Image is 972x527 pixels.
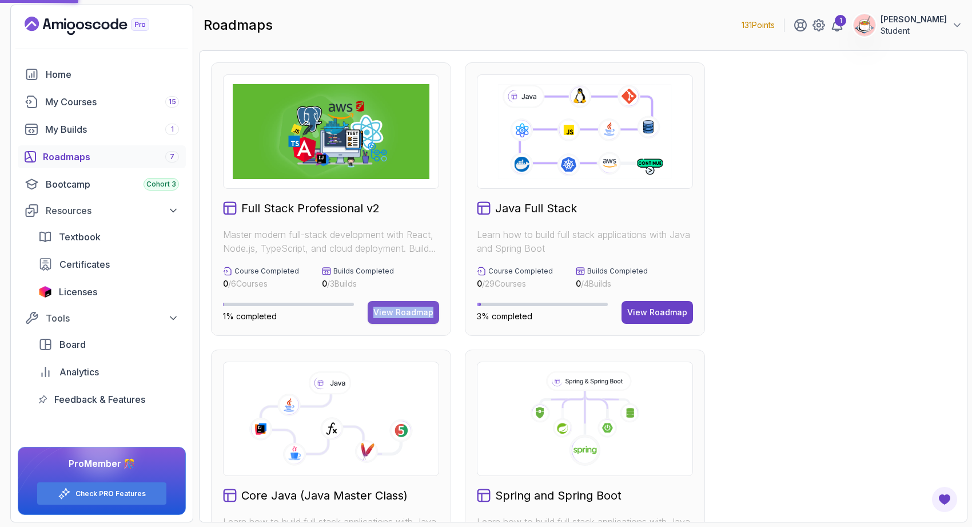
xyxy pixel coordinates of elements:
[46,177,179,191] div: Bootcamp
[54,393,145,406] span: Feedback & Features
[18,145,186,168] a: roadmaps
[18,118,186,141] a: builds
[59,257,110,271] span: Certificates
[204,16,273,34] h2: roadmaps
[46,68,102,75] div: Domain Overview
[881,14,947,25] p: [PERSON_NAME]
[59,230,101,244] span: Textbook
[477,228,693,255] p: Learn how to build full stack applications with Java and Spring Boot
[241,200,380,216] h2: Full Stack Professional v2
[33,66,42,76] img: tab_domain_overview_orange.svg
[881,25,947,37] p: Student
[128,68,189,75] div: Keywords by Traffic
[32,18,56,27] div: v 4.0.25
[495,200,577,216] h2: Java Full Stack
[31,225,186,248] a: textbook
[31,280,186,303] a: licenses
[18,18,27,27] img: logo_orange.svg
[233,84,429,179] img: Full Stack Professional v2
[45,95,179,109] div: My Courses
[931,486,958,513] button: Open Feedback Button
[742,19,775,31] p: 131 Points
[31,253,186,276] a: certificates
[146,180,176,189] span: Cohort 3
[38,286,52,298] img: jetbrains icon
[477,311,532,321] span: 3% completed
[854,14,875,36] img: user profile image
[18,308,186,328] button: Tools
[31,333,186,356] a: board
[587,267,648,276] p: Builds Completed
[25,17,176,35] a: Landing page
[830,18,844,32] a: 1
[46,68,179,81] div: Home
[45,122,179,136] div: My Builds
[627,307,687,318] div: View Roadmap
[576,279,581,288] span: 0
[333,267,394,276] p: Builds Completed
[576,278,648,290] p: / 4 Builds
[18,63,186,86] a: home
[622,301,693,324] button: View Roadmap
[495,488,622,504] h2: Spring and Spring Boot
[30,30,126,39] div: Domain: [DOMAIN_NAME]
[322,279,327,288] span: 0
[59,285,97,299] span: Licenses
[18,30,27,39] img: website_grey.svg
[43,150,179,164] div: Roadmaps
[46,311,179,325] div: Tools
[59,338,86,351] span: Board
[18,90,186,113] a: courses
[322,278,394,290] p: / 3 Builds
[234,267,299,276] p: Course Completed
[223,228,439,255] p: Master modern full-stack development with React, Node.js, TypeScript, and cloud deployment. Build...
[488,267,553,276] p: Course Completed
[373,307,433,318] div: View Roadmap
[477,278,553,290] p: / 29 Courses
[18,173,186,196] a: bootcamp
[31,388,186,411] a: feedback
[853,14,963,37] button: user profile image[PERSON_NAME]Student
[223,279,228,288] span: 0
[169,97,176,106] span: 15
[223,278,299,290] p: / 6 Courses
[115,66,125,76] img: tab_keywords_by_traffic_grey.svg
[75,489,146,498] a: Check PRO Features
[368,301,439,324] button: View Roadmap
[477,279,482,288] span: 0
[171,125,174,134] span: 1
[59,365,99,379] span: Analytics
[241,488,408,504] h2: Core Java (Java Master Class)
[18,200,186,221] button: Resources
[223,311,277,321] span: 1% completed
[31,360,186,383] a: analytics
[37,482,167,505] button: Check PRO Features
[835,15,846,26] div: 1
[170,152,174,161] span: 7
[46,204,179,217] div: Resources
